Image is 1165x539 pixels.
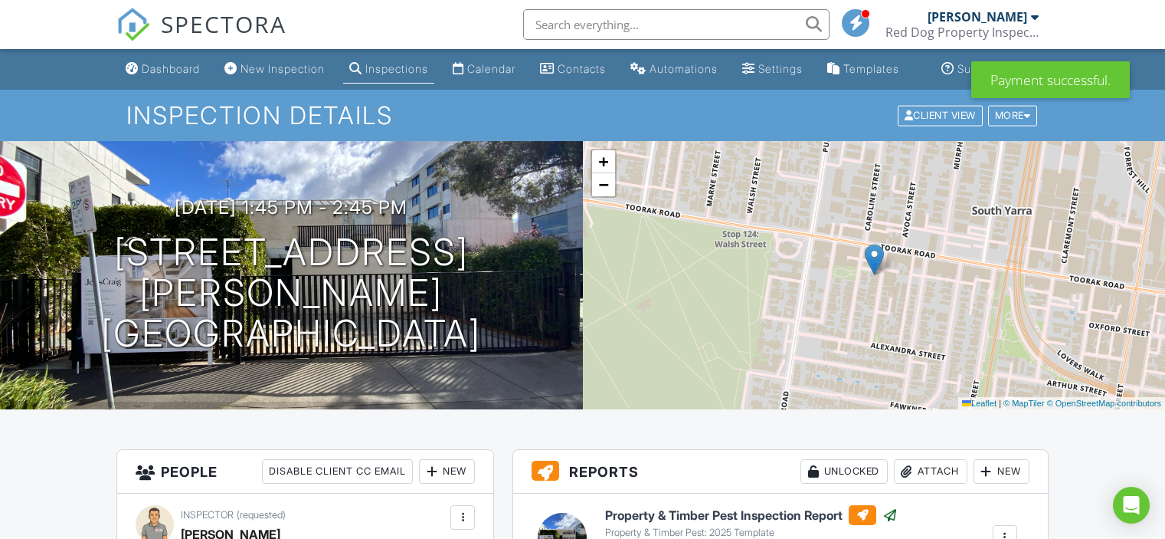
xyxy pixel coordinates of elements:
[999,399,1001,408] span: |
[175,197,407,218] h3: [DATE] 1:45 pm - 2:45 pm
[592,173,615,196] a: Zoom out
[605,505,898,525] h6: Property & Timber Pest Inspection Report
[419,459,475,484] div: New
[624,55,724,84] a: Automations (Basic)
[865,244,884,275] img: Marker
[592,150,615,173] a: Zoom in
[598,152,608,171] span: +
[142,62,200,75] div: Dashboard
[962,399,996,408] a: Leaflet
[262,459,413,484] div: Disable Client CC Email
[126,102,1039,129] h1: Inspection Details
[241,62,325,75] div: New Inspection
[974,459,1029,484] div: New
[25,232,558,353] h1: [STREET_ADDRESS][PERSON_NAME] [GEOGRAPHIC_DATA]
[605,527,898,539] div: Property & Timber Pest: 2025 Template
[119,55,206,84] a: Dashboard
[758,62,803,75] div: Settings
[237,509,286,521] span: (requested)
[800,459,888,484] div: Unlocked
[957,62,1039,75] div: Support Center
[1003,399,1045,408] a: © MapTiler
[558,62,606,75] div: Contacts
[513,450,1048,494] h3: Reports
[218,55,331,84] a: New Inspection
[161,8,286,40] span: SPECTORA
[598,175,608,194] span: −
[523,9,830,40] input: Search everything...
[117,450,493,494] h3: People
[736,55,809,84] a: Settings
[181,509,234,521] span: Inspector
[447,55,522,84] a: Calendar
[821,55,905,84] a: Templates
[343,55,434,84] a: Inspections
[116,8,150,41] img: The Best Home Inspection Software - Spectora
[898,105,983,126] div: Client View
[885,25,1039,40] div: Red Dog Property Inspections
[1113,487,1150,524] div: Open Intercom Messenger
[467,62,515,75] div: Calendar
[534,55,612,84] a: Contacts
[650,62,718,75] div: Automations
[971,61,1130,98] div: Payment successful.
[928,9,1027,25] div: [PERSON_NAME]
[988,105,1038,126] div: More
[894,459,967,484] div: Attach
[843,62,899,75] div: Templates
[896,109,987,120] a: Client View
[1047,399,1161,408] a: © OpenStreetMap contributors
[116,21,286,53] a: SPECTORA
[365,62,428,75] div: Inspections
[935,55,1046,84] a: Support Center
